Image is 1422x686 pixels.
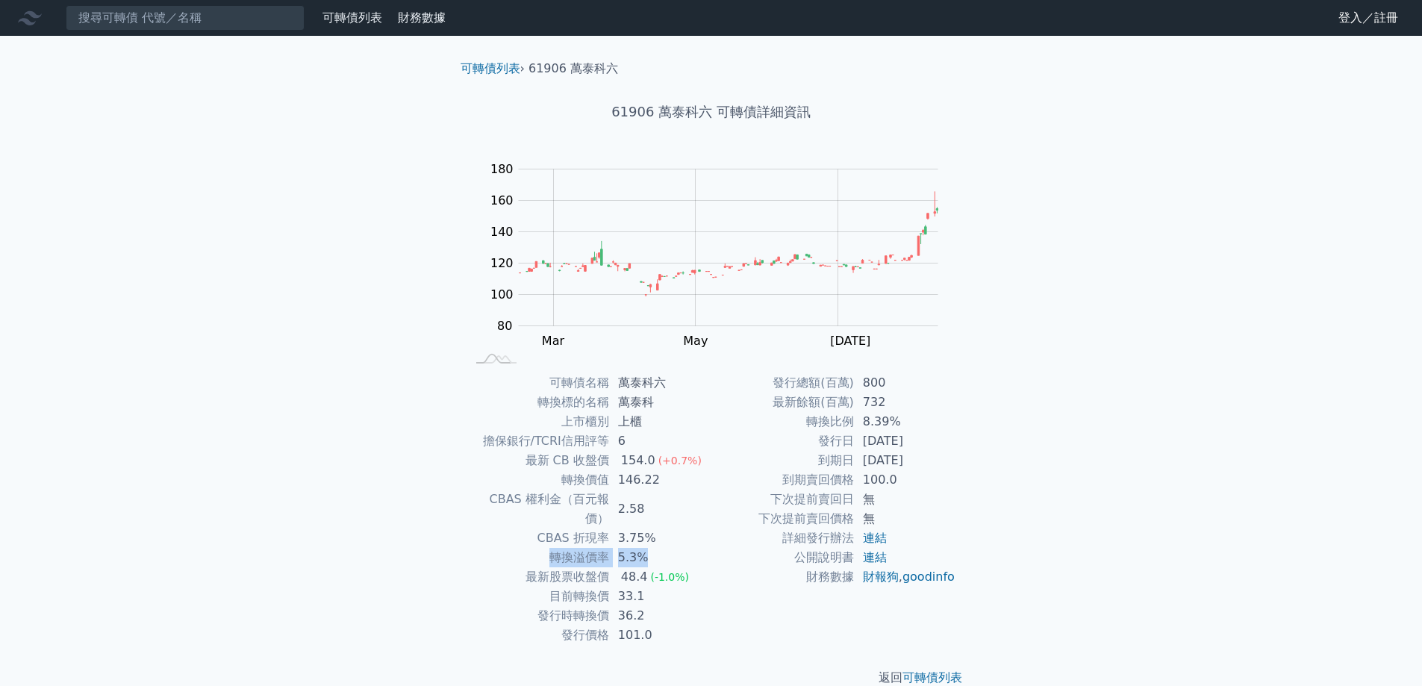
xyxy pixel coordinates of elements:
td: 到期日 [711,451,854,470]
td: 發行時轉換價 [467,606,609,626]
td: 轉換比例 [711,412,854,431]
td: 下次提前賣回日 [711,490,854,509]
td: 轉換標的名稱 [467,393,609,412]
tspan: May [683,334,708,348]
td: 33.1 [609,587,711,606]
td: 2.58 [609,490,711,528]
span: (+0.7%) [658,455,702,467]
td: [DATE] [854,451,956,470]
td: 發行總額(百萬) [711,373,854,393]
li: › [461,60,525,78]
a: 登入／註冊 [1326,6,1410,30]
a: 財報狗 [863,570,899,584]
tspan: 120 [490,256,514,270]
td: 無 [854,490,956,509]
td: 發行價格 [467,626,609,645]
td: 6 [609,431,711,451]
td: 800 [854,373,956,393]
td: 最新餘額(百萬) [711,393,854,412]
td: 5.3% [609,548,711,567]
tspan: Mar [542,334,565,348]
a: 連結 [863,531,887,545]
div: 154.0 [618,451,658,470]
td: 目前轉換價 [467,587,609,606]
tspan: [DATE] [830,334,870,348]
td: 萬泰科 [609,393,711,412]
td: 無 [854,509,956,528]
td: 3.75% [609,528,711,548]
tspan: 180 [490,162,514,176]
td: 轉換溢價率 [467,548,609,567]
li: 61906 萬泰科六 [528,60,618,78]
td: 下次提前賣回價格 [711,509,854,528]
td: [DATE] [854,431,956,451]
td: 最新股票收盤價 [467,567,609,587]
td: 100.0 [854,470,956,490]
td: 萬泰科六 [609,373,711,393]
td: 101.0 [609,626,711,645]
a: goodinfo [902,570,955,584]
td: 詳細發行辦法 [711,528,854,548]
div: 48.4 [618,567,651,587]
td: 轉換價值 [467,470,609,490]
td: 財務數據 [711,567,854,587]
td: CBAS 折現率 [467,528,609,548]
td: 可轉債名稱 [467,373,609,393]
a: 可轉債列表 [902,670,962,685]
a: 可轉債列表 [322,10,382,25]
a: 財務數據 [398,10,446,25]
g: Chart [483,162,961,378]
td: 36.2 [609,606,711,626]
td: 上櫃 [609,412,711,431]
td: 到期賣回價格 [711,470,854,490]
tspan: 80 [497,319,512,333]
td: 146.22 [609,470,711,490]
span: (-1.0%) [650,571,689,583]
iframe: Chat Widget [1347,614,1422,686]
a: 可轉債列表 [461,61,520,75]
h1: 61906 萬泰科六 可轉債詳細資訊 [449,102,974,122]
td: 擔保銀行/TCRI信用評等 [467,431,609,451]
td: 最新 CB 收盤價 [467,451,609,470]
td: CBAS 權利金（百元報價） [467,490,609,528]
td: 發行日 [711,431,854,451]
div: 聊天小工具 [1347,614,1422,686]
tspan: 100 [490,287,514,302]
td: 732 [854,393,956,412]
td: 8.39% [854,412,956,431]
tspan: 160 [490,193,514,208]
td: , [854,567,956,587]
a: 連結 [863,550,887,564]
td: 上市櫃別 [467,412,609,431]
td: 公開說明書 [711,548,854,567]
tspan: 140 [490,225,514,239]
input: 搜尋可轉債 代號／名稱 [66,5,305,31]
